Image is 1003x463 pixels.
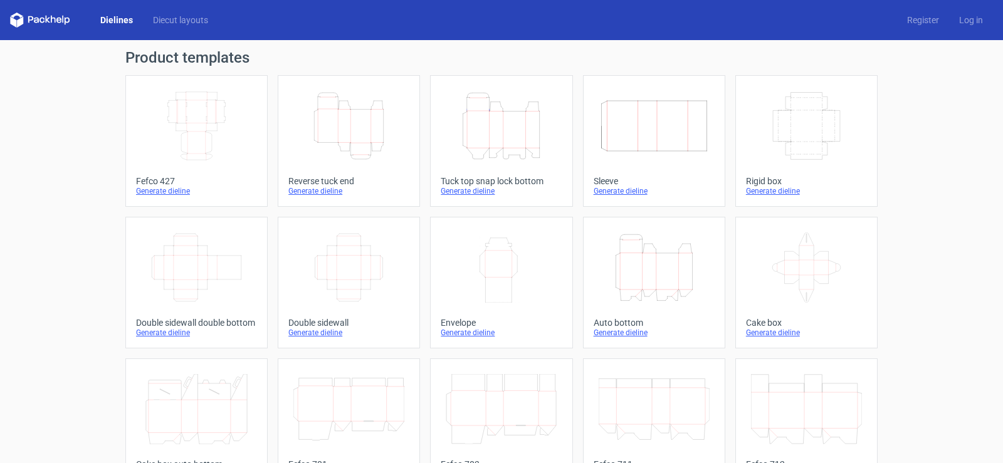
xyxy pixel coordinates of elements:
[746,186,867,196] div: Generate dieline
[125,75,268,207] a: Fefco 427Generate dieline
[136,328,257,338] div: Generate dieline
[430,75,572,207] a: Tuck top snap lock bottomGenerate dieline
[441,186,562,196] div: Generate dieline
[746,318,867,328] div: Cake box
[746,328,867,338] div: Generate dieline
[583,217,725,348] a: Auto bottomGenerate dieline
[594,186,715,196] div: Generate dieline
[278,75,420,207] a: Reverse tuck endGenerate dieline
[897,14,949,26] a: Register
[136,176,257,186] div: Fefco 427
[125,50,878,65] h1: Product templates
[90,14,143,26] a: Dielines
[278,217,420,348] a: Double sidewallGenerate dieline
[735,217,878,348] a: Cake boxGenerate dieline
[441,318,562,328] div: Envelope
[441,328,562,338] div: Generate dieline
[136,318,257,328] div: Double sidewall double bottom
[594,318,715,328] div: Auto bottom
[735,75,878,207] a: Rigid boxGenerate dieline
[288,328,409,338] div: Generate dieline
[143,14,218,26] a: Diecut layouts
[288,186,409,196] div: Generate dieline
[441,176,562,186] div: Tuck top snap lock bottom
[288,176,409,186] div: Reverse tuck end
[746,176,867,186] div: Rigid box
[583,75,725,207] a: SleeveGenerate dieline
[125,217,268,348] a: Double sidewall double bottomGenerate dieline
[594,176,715,186] div: Sleeve
[288,318,409,328] div: Double sidewall
[136,186,257,196] div: Generate dieline
[949,14,993,26] a: Log in
[594,328,715,338] div: Generate dieline
[430,217,572,348] a: EnvelopeGenerate dieline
